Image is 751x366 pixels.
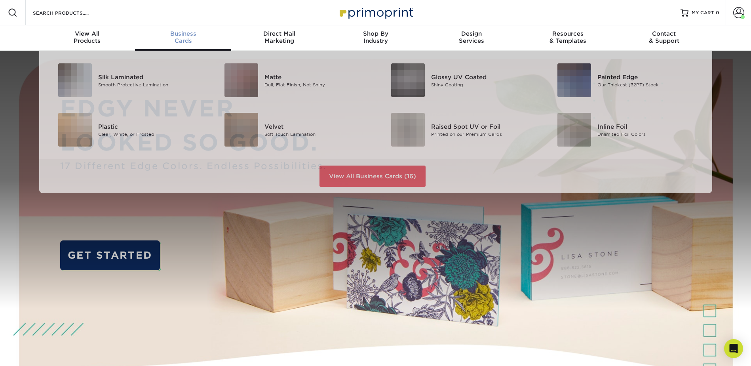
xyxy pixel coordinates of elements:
[692,10,714,16] span: MY CART
[98,72,203,81] div: Silk Laminated
[264,72,369,81] div: Matte
[520,25,616,51] a: Resources& Templates
[319,166,426,187] a: View All Business Cards (16)
[616,30,712,37] span: Contact
[327,25,424,51] a: Shop ByIndustry
[231,30,327,44] div: Marketing
[39,25,135,51] a: View AllProducts
[431,81,536,88] div: Shiny Coating
[548,110,703,150] a: Inline Foil Business Cards Inline Foil Unlimited Foil Colors
[616,30,712,44] div: & Support
[424,25,520,51] a: DesignServices
[215,110,370,150] a: Velvet Business Cards Velvet Soft Touch Lamination
[231,30,327,37] span: Direct Mail
[224,113,258,147] img: Velvet Business Cards
[327,30,424,44] div: Industry
[724,339,743,358] div: Open Intercom Messenger
[382,110,536,150] a: Raised Spot UV or Foil Business Cards Raised Spot UV or Foil Printed on our Premium Cards
[39,30,135,44] div: Products
[264,131,369,137] div: Soft Touch Lamination
[520,30,616,37] span: Resources
[557,113,591,147] img: Inline Foil Business Cards
[336,4,415,21] img: Primoprint
[597,122,702,131] div: Inline Foil
[597,72,702,81] div: Painted Edge
[431,122,536,131] div: Raised Spot UV or Foil
[224,63,258,97] img: Matte Business Cards
[597,131,702,137] div: Unlimited Foil Colors
[39,30,135,37] span: View All
[431,131,536,137] div: Printed on our Premium Cards
[597,81,702,88] div: Our Thickest (32PT) Stock
[135,30,231,44] div: Cards
[32,8,109,17] input: SEARCH PRODUCTS.....
[98,122,203,131] div: Plastic
[616,25,712,51] a: Contact& Support
[264,122,369,131] div: Velvet
[215,60,370,100] a: Matte Business Cards Matte Dull, Flat Finish, Not Shiny
[520,30,616,44] div: & Templates
[98,131,203,137] div: Clear, White, or Frosted
[327,30,424,37] span: Shop By
[49,110,203,150] a: Plastic Business Cards Plastic Clear, White, or Frosted
[98,81,203,88] div: Smooth Protective Lamination
[548,60,703,100] a: Painted Edge Business Cards Painted Edge Our Thickest (32PT) Stock
[391,63,425,97] img: Glossy UV Coated Business Cards
[431,72,536,81] div: Glossy UV Coated
[58,113,92,147] img: Plastic Business Cards
[231,25,327,51] a: Direct MailMarketing
[424,30,520,44] div: Services
[135,25,231,51] a: BusinessCards
[716,10,719,15] span: 0
[135,30,231,37] span: Business
[424,30,520,37] span: Design
[49,60,203,100] a: Silk Laminated Business Cards Silk Laminated Smooth Protective Lamination
[264,81,369,88] div: Dull, Flat Finish, Not Shiny
[2,342,67,363] iframe: Google Customer Reviews
[58,63,92,97] img: Silk Laminated Business Cards
[382,60,536,100] a: Glossy UV Coated Business Cards Glossy UV Coated Shiny Coating
[557,63,591,97] img: Painted Edge Business Cards
[391,113,425,147] img: Raised Spot UV or Foil Business Cards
